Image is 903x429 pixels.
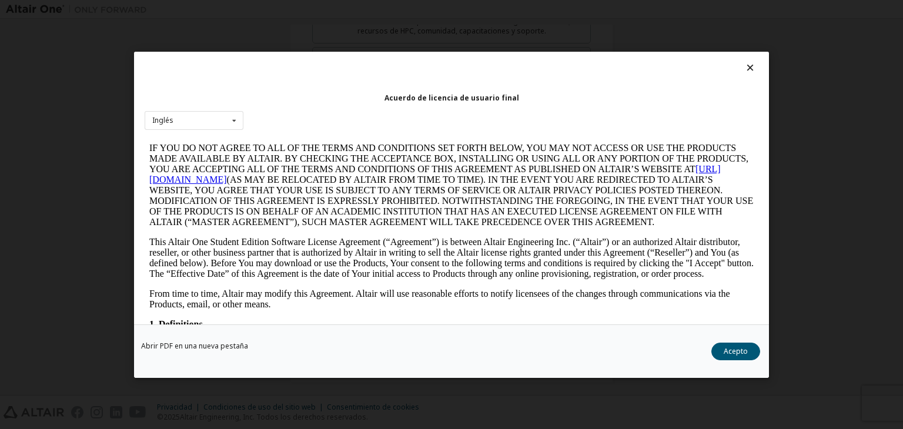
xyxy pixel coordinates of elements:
[5,6,609,91] p: IF YOU DO NOT AGREE TO ALL OF THE TERMS AND CONDITIONS SET FORTH BELOW, YOU MAY NOT ACCESS OR USE...
[141,341,248,351] font: Abrir PDF en una nueva pestaña
[711,343,760,360] button: Acepto
[5,182,12,192] strong: 1.
[5,27,576,48] a: [URL][DOMAIN_NAME]
[152,115,173,125] font: Inglés
[141,343,248,350] a: Abrir PDF en una nueva pestaña
[5,152,609,173] p: From time to time, Altair may modify this Agreement. Altair will use reasonable efforts to notify...
[14,182,58,192] strong: Definitions
[5,100,609,142] p: This Altair One Student Edition Software License Agreement (“Agreement”) is between Altair Engine...
[5,182,609,193] p: .
[724,346,748,356] font: Acepto
[384,92,519,102] font: Acuerdo de licencia de usuario final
